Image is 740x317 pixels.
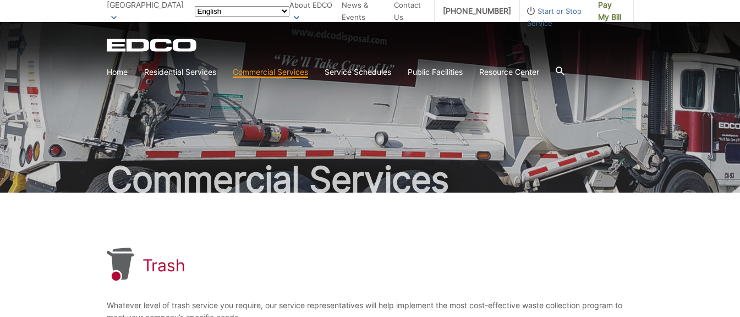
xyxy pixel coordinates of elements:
a: Service Schedules [325,66,391,78]
a: Commercial Services [233,66,308,78]
h1: Trash [142,255,186,275]
h2: Commercial Services [107,162,634,197]
select: Select a language [195,6,289,17]
a: Public Facilities [408,66,463,78]
a: EDCD logo. Return to the homepage. [107,39,198,52]
a: Home [107,66,128,78]
a: Residential Services [144,66,216,78]
a: Resource Center [479,66,539,78]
